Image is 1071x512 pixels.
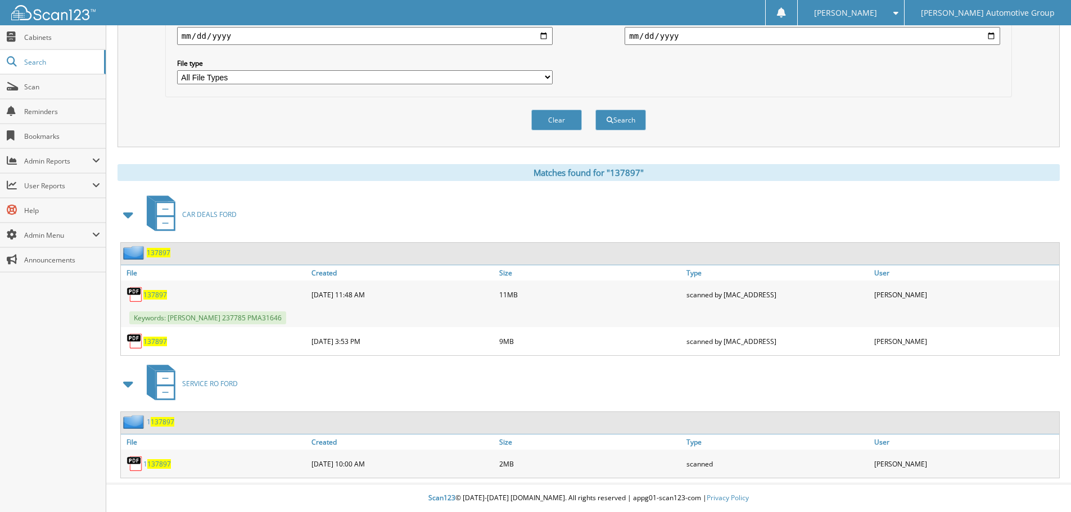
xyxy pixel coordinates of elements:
div: [DATE] 11:48 AM [309,283,496,306]
span: Announcements [24,255,100,265]
a: 1137897 [143,459,171,469]
a: File [121,265,309,280]
span: [PERSON_NAME] Automotive Group [921,10,1055,16]
span: SERVICE RO FORD [182,379,238,388]
div: [PERSON_NAME] [871,283,1059,306]
a: Type [684,434,871,450]
a: SERVICE RO FORD [140,361,238,406]
a: User [871,265,1059,280]
a: User [871,434,1059,450]
img: PDF.png [126,455,143,472]
a: File [121,434,309,450]
span: Scan [24,82,100,92]
span: 137897 [151,417,174,427]
input: start [177,27,553,45]
div: 2MB [496,452,684,475]
span: Search [24,57,98,67]
div: Matches found for "137897" [118,164,1060,181]
span: Admin Menu [24,230,92,240]
a: Created [309,434,496,450]
a: Type [684,265,871,280]
a: 137897 [143,337,167,346]
span: Cabinets [24,33,100,42]
a: 137897 [143,290,167,300]
div: [PERSON_NAME] [871,452,1059,475]
span: [PERSON_NAME] [814,10,877,16]
span: Help [24,206,100,215]
div: scanned by [MAC_ADDRESS] [684,283,871,306]
input: end [625,27,1000,45]
a: Privacy Policy [707,493,749,502]
div: © [DATE]-[DATE] [DOMAIN_NAME]. All rights reserved | appg01-scan123-com | [106,484,1071,512]
label: File type [177,58,553,68]
span: CAR DEALS FORD [182,210,237,219]
span: Scan123 [428,493,455,502]
a: CAR DEALS FORD [140,192,237,237]
a: 137897 [147,248,170,257]
div: [DATE] 10:00 AM [309,452,496,475]
span: Admin Reports [24,156,92,166]
div: 11MB [496,283,684,306]
a: Size [496,265,684,280]
span: Keywords: [PERSON_NAME] 237785 PMA31646 [129,311,286,324]
iframe: Chat Widget [1015,458,1071,512]
div: 9MB [496,330,684,352]
span: Reminders [24,107,100,116]
span: Bookmarks [24,132,100,141]
span: User Reports [24,181,92,191]
div: [PERSON_NAME] [871,330,1059,352]
img: scan123-logo-white.svg [11,5,96,20]
img: PDF.png [126,286,143,303]
span: 137897 [147,459,171,469]
img: folder2.png [123,415,147,429]
a: 1137897 [147,417,174,427]
a: Created [309,265,496,280]
a: Size [496,434,684,450]
img: PDF.png [126,333,143,350]
img: folder2.png [123,246,147,260]
div: scanned [684,452,871,475]
button: Clear [531,110,582,130]
button: Search [595,110,646,130]
div: scanned by [MAC_ADDRESS] [684,330,871,352]
div: [DATE] 3:53 PM [309,330,496,352]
